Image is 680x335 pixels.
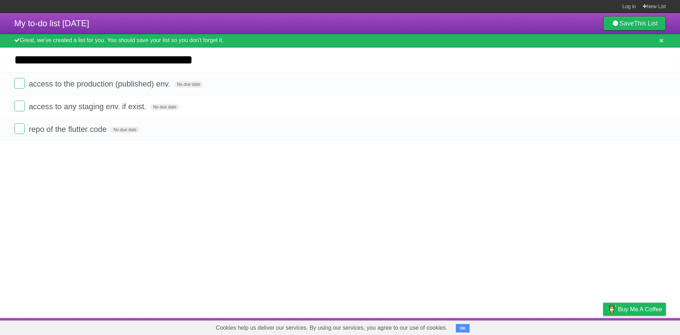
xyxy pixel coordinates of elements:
button: OK [456,324,470,333]
span: Buy me a coffee [618,303,662,316]
a: About [509,320,524,333]
label: Done [14,123,25,134]
a: Developers [532,320,561,333]
a: SaveThis List [603,16,666,30]
span: access to any staging env. if exist. [29,102,148,111]
span: repo of the flutter code [29,125,108,134]
img: Buy me a coffee [607,303,616,315]
span: Cookies help us deliver our services. By using our services, you agree to our use of cookies. [209,321,454,335]
a: Terms [570,320,585,333]
span: No due date [110,127,139,133]
span: My to-do list [DATE] [14,18,89,28]
a: Privacy [594,320,612,333]
a: Buy me a coffee [603,303,666,316]
span: No due date [150,104,179,110]
label: Done [14,101,25,111]
label: Done [14,78,25,89]
a: Suggest a feature [621,320,666,333]
b: This List [634,20,658,27]
span: No due date [174,81,203,88]
span: access to the production (published) env. [29,79,172,88]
